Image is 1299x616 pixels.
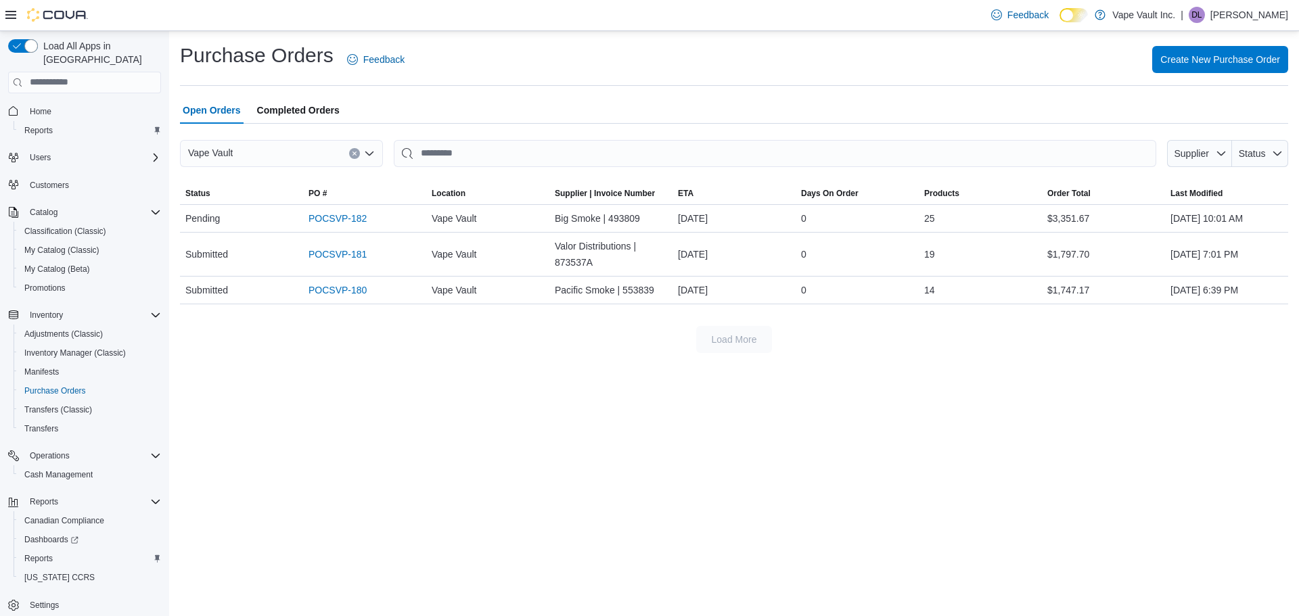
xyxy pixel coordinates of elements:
[24,307,68,323] button: Inventory
[801,210,806,227] span: 0
[14,381,166,400] button: Purchase Orders
[432,210,476,227] span: Vape Vault
[432,246,476,262] span: Vape Vault
[19,345,131,361] a: Inventory Manager (Classic)
[673,183,796,204] button: ETA
[1165,183,1288,204] button: Last Modified
[24,469,93,480] span: Cash Management
[549,205,673,232] div: Big Smoke | 493809
[986,1,1054,28] a: Feedback
[19,364,64,380] a: Manifests
[1189,7,1205,23] div: Darren Lopes
[309,210,367,227] a: POCSVP-182
[924,188,959,199] span: Products
[19,513,110,529] a: Canadian Compliance
[1191,7,1202,23] span: DL
[24,245,99,256] span: My Catalog (Classic)
[19,122,58,139] a: Reports
[19,383,161,399] span: Purchase Orders
[24,534,78,545] span: Dashboards
[924,210,935,227] span: 25
[14,279,166,298] button: Promotions
[14,400,166,419] button: Transfers (Classic)
[1232,140,1288,167] button: Status
[24,176,161,193] span: Customers
[3,101,166,121] button: Home
[696,326,772,353] button: Load More
[19,345,161,361] span: Inventory Manager (Classic)
[19,122,161,139] span: Reports
[24,149,161,166] span: Users
[14,241,166,260] button: My Catalog (Classic)
[1170,188,1223,199] span: Last Modified
[24,366,59,377] span: Manifests
[183,97,241,124] span: Open Orders
[19,421,161,437] span: Transfers
[1042,205,1165,232] div: $3,351.67
[678,188,693,199] span: ETA
[24,448,161,464] span: Operations
[1042,183,1165,204] button: Order Total
[1175,148,1209,159] span: Supplier
[14,419,166,438] button: Transfers
[801,246,806,262] span: 0
[801,188,859,199] span: Days On Order
[1165,205,1288,232] div: [DATE] 10:01 AM
[19,531,84,548] a: Dashboards
[19,261,161,277] span: My Catalog (Beta)
[30,496,58,507] span: Reports
[1059,8,1088,22] input: Dark Mode
[924,282,935,298] span: 14
[14,568,166,587] button: [US_STATE] CCRS
[24,149,56,166] button: Users
[19,513,161,529] span: Canadian Compliance
[19,261,95,277] a: My Catalog (Beta)
[549,233,673,276] div: Valor Distributions | 873537A
[30,600,59,611] span: Settings
[19,402,97,418] a: Transfers (Classic)
[38,39,161,66] span: Load All Apps in [GEOGRAPHIC_DATA]
[349,148,360,159] button: Clear input
[180,183,303,204] button: Status
[24,226,106,237] span: Classification (Classic)
[1167,140,1232,167] button: Supplier
[673,277,796,304] div: [DATE]
[24,385,86,396] span: Purchase Orders
[24,204,161,220] span: Catalog
[19,550,161,567] span: Reports
[14,362,166,381] button: Manifests
[796,183,919,204] button: Days On Order
[1042,241,1165,268] div: $1,797.70
[19,242,105,258] a: My Catalog (Classic)
[1047,188,1091,199] span: Order Total
[27,8,88,22] img: Cova
[394,140,1156,167] input: This is a search bar. After typing your query, hit enter to filter the results lower in the page.
[363,53,405,66] span: Feedback
[14,549,166,568] button: Reports
[3,595,166,615] button: Settings
[3,446,166,465] button: Operations
[24,125,53,136] span: Reports
[14,465,166,484] button: Cash Management
[14,530,166,549] a: Dashboards
[432,188,465,199] div: Location
[801,282,806,298] span: 0
[24,329,103,339] span: Adjustments (Classic)
[24,264,90,275] span: My Catalog (Beta)
[14,325,166,343] button: Adjustments (Classic)
[24,177,74,193] a: Customers
[432,282,476,298] span: Vape Vault
[3,175,166,195] button: Customers
[19,280,71,296] a: Promotions
[180,42,334,69] h1: Purchase Orders
[549,277,673,304] div: Pacific Smoke | 553839
[257,97,340,124] span: Completed Orders
[1160,53,1280,66] span: Create New Purchase Order
[24,307,161,323] span: Inventory
[24,103,161,120] span: Home
[1239,148,1266,159] span: Status
[673,205,796,232] div: [DATE]
[14,121,166,140] button: Reports
[19,531,161,548] span: Dashboards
